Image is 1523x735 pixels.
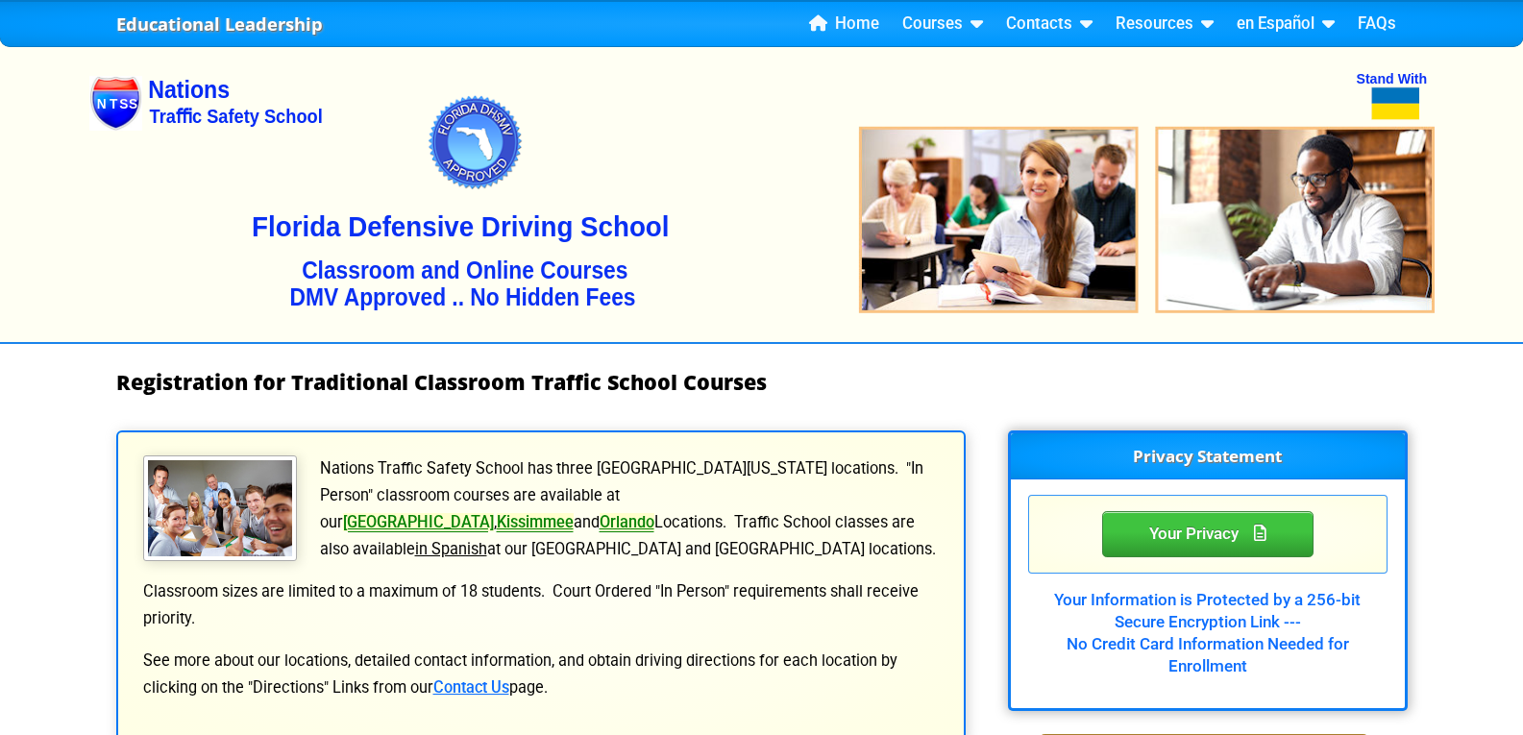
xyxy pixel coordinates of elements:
[600,513,654,531] a: Orlando
[497,513,574,531] a: Kissimmee
[1011,433,1405,479] h3: Privacy Statement
[89,35,1435,342] img: Nations Traffic School - Your DMV Approved Florida Traffic School
[141,648,941,701] p: See more about our locations, detailed contact information, and obtain driving directions for eac...
[1028,574,1388,678] div: Your Information is Protected by a 256-bit Secure Encryption Link --- No Credit Card Information ...
[141,578,941,632] p: Classroom sizes are limited to a maximum of 18 students. Court Ordered "In Person" requirements s...
[895,10,991,38] a: Courses
[998,10,1100,38] a: Contacts
[116,371,1408,394] h1: Registration for Traditional Classroom Traffic School Courses
[1102,511,1314,557] div: Privacy Statement
[343,513,494,531] a: [GEOGRAPHIC_DATA]
[116,9,323,40] a: Educational Leadership
[1350,10,1404,38] a: FAQs
[143,455,297,561] img: Traffic School Students
[433,678,509,697] a: Contact Us
[1108,10,1221,38] a: Resources
[801,10,887,38] a: Home
[1102,521,1314,544] a: Your Privacy
[415,540,487,558] u: in Spanish
[1229,10,1342,38] a: en Español
[141,455,941,563] p: Nations Traffic Safety School has three [GEOGRAPHIC_DATA][US_STATE] locations. "In Person" classr...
